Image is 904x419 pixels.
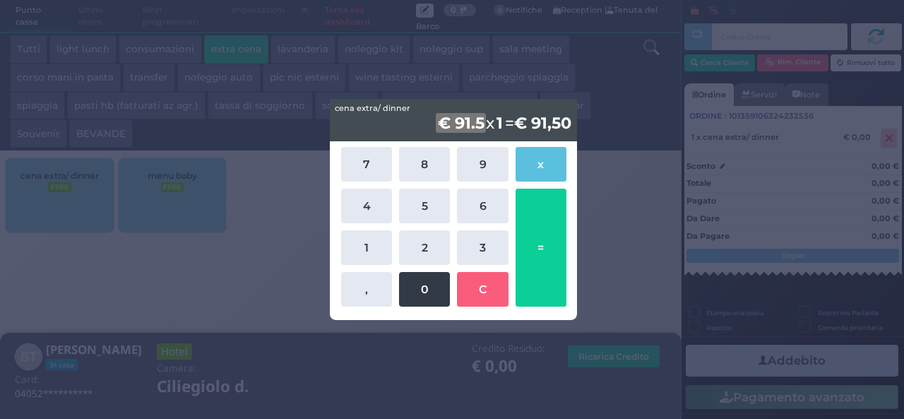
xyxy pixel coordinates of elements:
button: 4 [341,189,392,223]
button: 9 [457,147,508,182]
button: = [516,189,566,307]
button: x [516,147,566,182]
button: 3 [457,230,508,265]
button: 8 [399,147,450,182]
button: 0 [399,272,450,307]
b: € 91,50 [514,113,571,133]
button: 1 [341,230,392,265]
button: 2 [399,230,450,265]
button: C [457,272,508,307]
button: 6 [457,189,508,223]
b: € 91.5 [436,113,487,133]
div: x = [330,99,577,141]
button: 5 [399,189,450,223]
b: 1 [494,113,505,133]
span: cena extra/ dinner [335,102,410,114]
button: 7 [341,147,392,182]
button: , [341,272,392,307]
